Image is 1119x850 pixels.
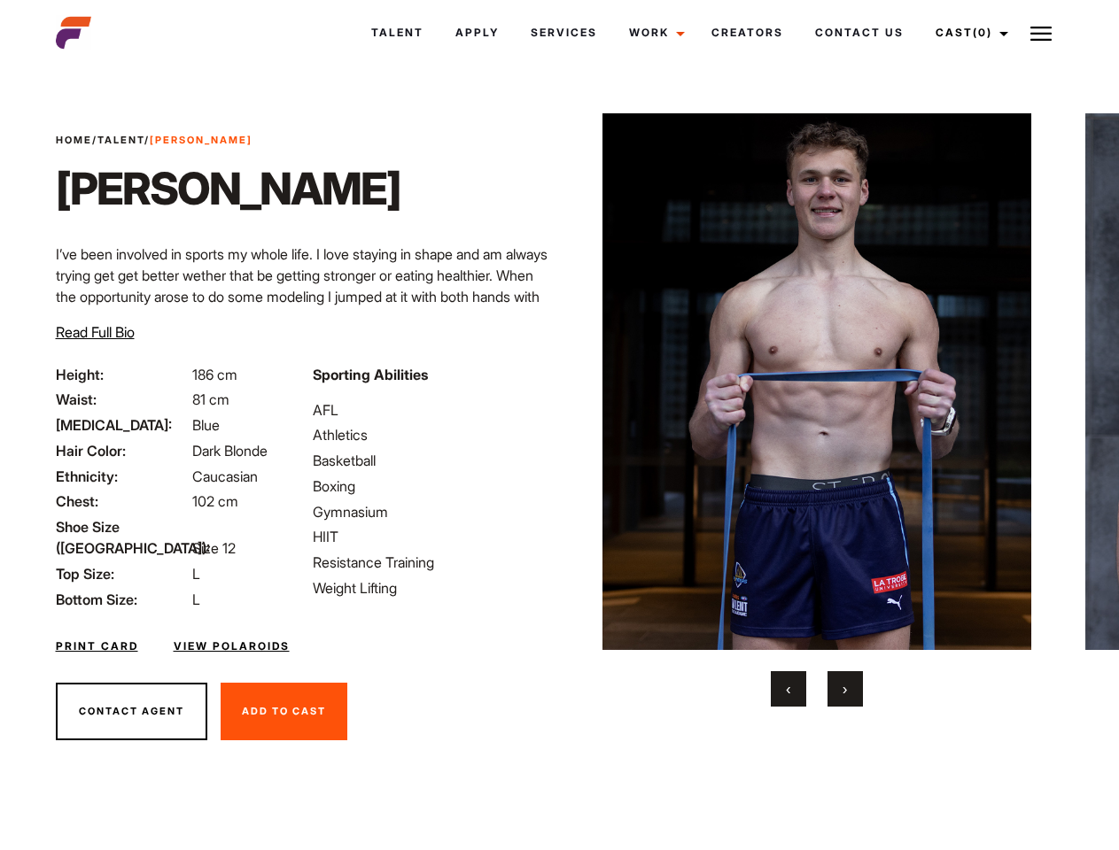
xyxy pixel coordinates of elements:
span: Dark Blonde [192,442,268,460]
h1: [PERSON_NAME] [56,162,400,215]
span: Blue [192,416,220,434]
span: L [192,591,200,608]
span: Shoe Size ([GEOGRAPHIC_DATA]): [56,516,189,559]
li: Weight Lifting [313,577,548,599]
a: Print Card [56,638,138,654]
p: I’ve been involved in sports my whole life. I love staying in shape and am always trying get get ... [56,243,549,392]
button: Read Full Bio [56,321,135,343]
span: Read Full Bio [56,323,135,341]
li: Basketball [313,450,548,471]
span: Hair Color: [56,440,189,461]
span: 81 cm [192,390,229,408]
span: Next [843,680,847,698]
span: Size 12 [192,539,236,557]
span: 186 cm [192,366,237,383]
span: Top Size: [56,563,189,584]
span: Height: [56,364,189,385]
span: / / [56,133,253,148]
span: Waist: [56,389,189,410]
a: View Polaroids [174,638,290,654]
a: Contact Us [799,9,920,57]
li: Resistance Training [313,552,548,573]
img: cropped-aefm-brand-fav-22-square.png [56,15,91,50]
a: Services [515,9,613,57]
strong: Sporting Abilities [313,366,428,383]
button: Add To Cast [221,683,347,741]
a: Home [56,134,92,146]
li: AFL [313,399,548,421]
a: Work [613,9,695,57]
a: Creators [695,9,799,57]
img: Burger icon [1030,23,1052,44]
strong: [PERSON_NAME] [150,134,253,146]
li: Boxing [313,475,548,497]
button: Contact Agent [56,683,207,741]
a: Apply [439,9,515,57]
span: Bottom Size: [56,589,189,610]
li: Athletics [313,424,548,445]
li: HIIT [313,526,548,547]
span: Chest: [56,491,189,512]
span: Caucasian [192,467,258,485]
span: L [192,565,200,583]
span: Ethnicity: [56,466,189,487]
a: Talent [355,9,439,57]
span: 102 cm [192,492,238,510]
li: Gymnasium [313,501,548,522]
a: Cast(0) [920,9,1019,57]
a: Talent [97,134,144,146]
span: Previous [786,680,790,698]
span: [MEDICAL_DATA]: [56,414,189,436]
span: (0) [973,26,992,39]
span: Add To Cast [242,705,326,717]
